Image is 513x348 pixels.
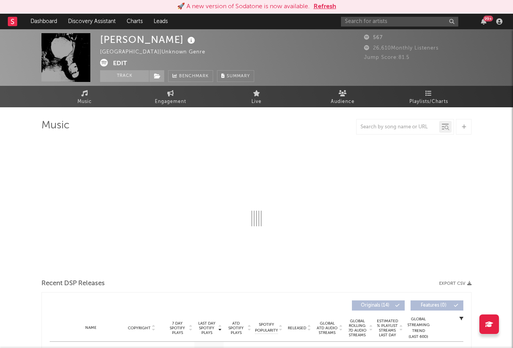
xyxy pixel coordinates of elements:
button: Edit [113,59,127,69]
div: [GEOGRAPHIC_DATA] | Unknown Genre [100,48,214,57]
span: Summary [227,74,250,78]
button: Originals(14) [352,300,405,311]
input: Search for artists [341,17,458,27]
span: Originals ( 14 ) [357,303,393,308]
span: Released [288,326,306,330]
button: Features(0) [411,300,463,311]
a: Playlists/Charts [386,86,472,107]
span: Features ( 0 ) [416,303,452,308]
div: 🚀 A new version of Sodatone is now available. [177,2,310,11]
button: Refresh [314,2,336,11]
a: Leads [148,14,173,29]
div: Global Streaming Trend (Last 60D) [407,316,430,340]
div: Name [65,325,117,331]
span: Estimated % Playlist Streams Last Day [377,319,398,337]
span: Global Rolling 7D Audio Streams [346,319,368,337]
div: [PERSON_NAME] [100,33,197,46]
span: Live [251,97,262,107]
span: Recent DSP Releases [41,279,105,288]
a: Audience [300,86,386,107]
span: Playlists/Charts [409,97,448,107]
a: Engagement [127,86,213,107]
button: Summary [217,70,254,82]
span: Last Day Spotify Plays [196,321,217,335]
a: Live [213,86,300,107]
a: Dashboard [25,14,63,29]
span: 7 Day Spotify Plays [167,321,188,335]
a: Music [41,86,127,107]
span: Jump Score: 81.5 [364,55,409,60]
span: ATD Spotify Plays [226,321,246,335]
span: 26,610 Monthly Listeners [364,46,439,51]
span: Copyright [128,326,151,330]
div: 99 + [483,16,493,21]
span: 567 [364,35,383,40]
button: Track [100,70,149,82]
span: Music [77,97,92,107]
span: Global ATD Audio Streams [316,321,338,335]
button: Export CSV [439,281,472,286]
a: Discovery Assistant [63,14,121,29]
button: 99+ [481,18,486,25]
span: Spotify Popularity [255,322,278,334]
a: Charts [121,14,148,29]
span: Benchmark [179,72,209,81]
span: Engagement [155,97,186,107]
span: Audience [331,97,355,107]
a: Benchmark [168,70,213,82]
input: Search by song name or URL [357,124,439,130]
